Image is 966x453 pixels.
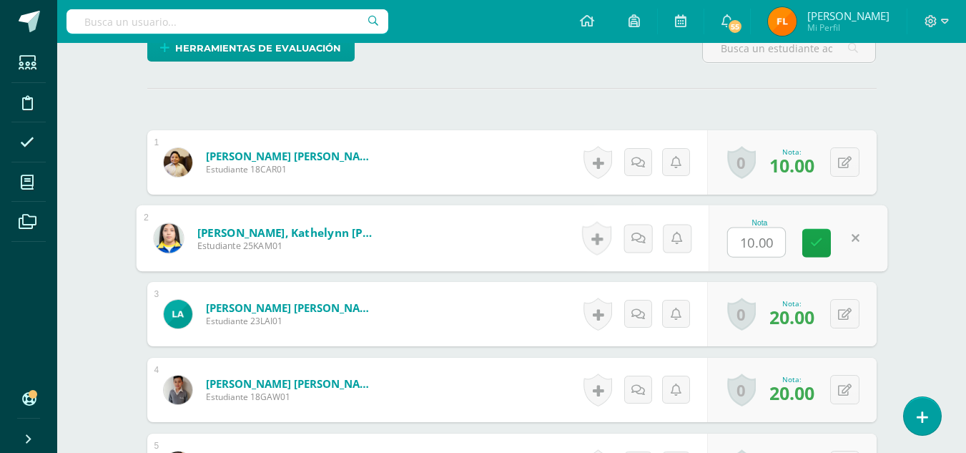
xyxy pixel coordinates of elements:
[769,381,814,405] span: 20.00
[206,149,378,163] a: [PERSON_NAME] [PERSON_NAME]
[728,228,785,257] input: 0-20.0
[807,9,889,23] span: [PERSON_NAME]
[206,301,378,315] a: [PERSON_NAME] [PERSON_NAME]
[769,147,814,157] div: Nota:
[164,148,192,177] img: 0b07fc3c48fc0abb7e4c1d598c1da4c4.png
[727,19,743,34] span: 55
[727,298,756,331] a: 0
[206,376,378,391] a: [PERSON_NAME] [PERSON_NAME]
[769,298,814,308] div: Nota:
[147,34,355,62] a: Herramientas de evaluación
[769,305,814,329] span: 20.00
[727,219,792,227] div: Nota
[768,7,797,36] img: 25f6e6797fd9adb8834a93e250faf539.png
[164,300,192,328] img: 054eda5e11cdcbca8fbdaf134f5655fc.png
[175,35,341,62] span: Herramientas de evaluación
[703,34,875,62] input: Busca un estudiante aquí...
[206,163,378,175] span: Estudiante 18CAR01
[197,240,373,253] span: Estudiante 25KAM01
[164,376,192,404] img: a7e192c4412d761b39a15362b2f1ee81.png
[727,146,756,179] a: 0
[206,315,378,327] span: Estudiante 23LAI01
[769,374,814,384] div: Nota:
[206,391,378,403] span: Estudiante 18GAW01
[727,374,756,406] a: 0
[197,225,373,240] a: [PERSON_NAME], Kathelynn [PERSON_NAME]
[807,21,889,34] span: Mi Perfil
[154,223,183,253] img: 32a952b34fd18eab4aca0ff31f792241.png
[769,153,814,177] span: 10.00
[66,9,388,34] input: Busca un usuario...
